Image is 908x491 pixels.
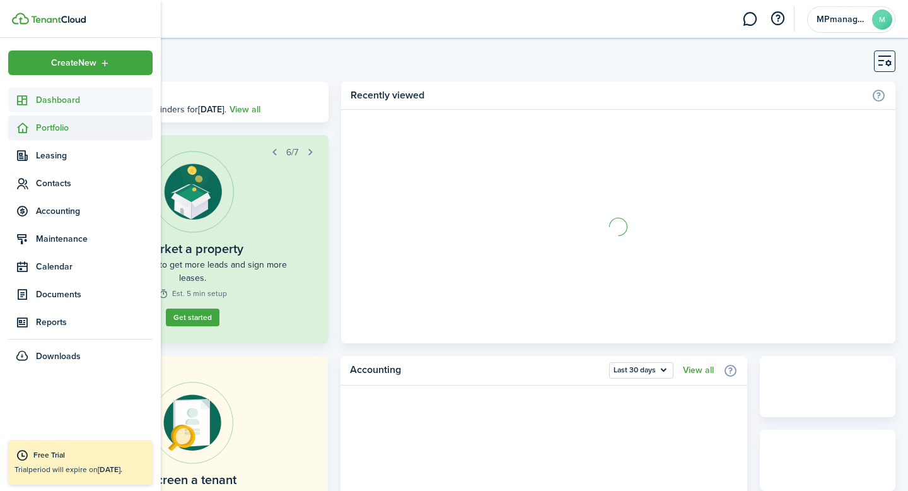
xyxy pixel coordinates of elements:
span: Accounting [36,204,153,218]
a: Reports [8,310,153,334]
div: Free Trial [33,449,146,462]
a: View all [230,103,260,116]
span: Portfolio [36,121,153,134]
span: Dashboard [36,93,153,107]
b: [DATE] [198,103,224,116]
button: Open menu [8,50,153,75]
span: Leasing [36,149,153,162]
home-placeholder-title: Screen a tenant [149,470,236,489]
widget-step-time: Est. 5 min setup [158,288,227,299]
button: Prev step [265,143,283,161]
a: View all [683,365,714,376]
img: TenantCloud [31,16,86,23]
img: Listing [152,151,234,233]
a: Get started [166,309,219,326]
img: TenantCloud [12,13,29,25]
img: Online payments [151,382,233,464]
button: Last 30 days [609,362,673,379]
button: Customise [874,50,895,72]
img: Loading [607,216,629,238]
span: Downloads [36,350,81,363]
avatar-text: M [872,9,892,30]
span: Documents [36,288,153,301]
span: 6/7 [286,146,298,159]
home-widget-title: Recently viewed [351,88,865,103]
span: Contacts [36,177,153,190]
home-widget-title: Accounting [350,362,603,379]
span: period will expire on [28,464,122,475]
button: Open resource center [767,8,788,30]
a: Dashboard [8,88,153,112]
button: Open menu [609,362,673,379]
widget-step-title: Market a property [143,239,243,258]
a: Free TrialTrialperiod will expire on[DATE]. [8,440,153,485]
span: Calendar [36,260,153,273]
widget-step-description: Market a listing to get more leads and sign more leases. [85,258,300,285]
span: Reports [36,316,153,329]
span: Create New [51,59,96,68]
h3: [DATE], [DATE] [91,88,319,104]
span: MPmanagementpartners [817,15,867,24]
button: Next step [301,143,319,161]
p: Trial [15,464,146,475]
span: Maintenance [36,232,153,245]
a: Messaging [738,3,762,35]
b: [DATE]. [98,464,122,475]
